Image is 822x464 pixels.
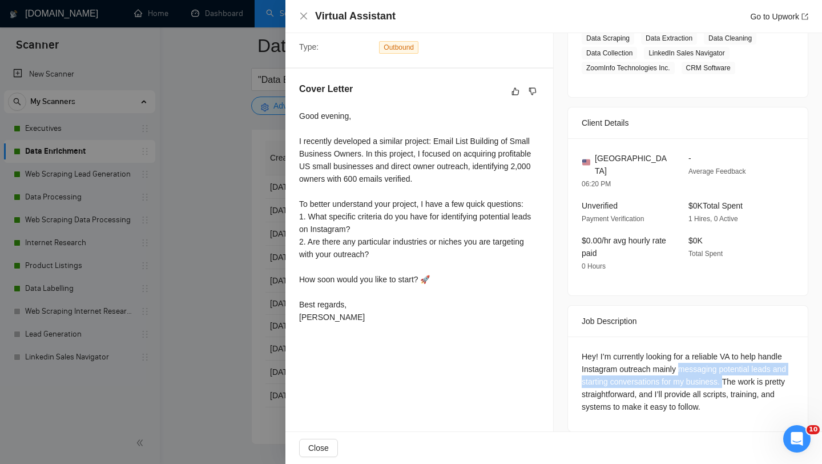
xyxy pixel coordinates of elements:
[582,262,606,270] span: 0 Hours
[750,12,808,21] a: Go to Upworkexport
[807,425,820,434] span: 10
[582,47,637,59] span: Data Collection
[308,442,329,454] span: Close
[801,13,808,20] span: export
[299,11,308,21] span: close
[688,236,703,245] span: $0K
[644,47,729,59] span: LinkedIn Sales Navigator
[299,11,308,21] button: Close
[582,62,675,74] span: ZoomInfo Technologies Inc.
[582,107,794,138] div: Client Details
[688,167,746,175] span: Average Feedback
[688,250,723,258] span: Total Spent
[299,110,539,323] div: Good evening, I recently developed a similar project: Email List Building of Small Business Owner...
[299,82,353,96] h5: Cover Letter
[595,152,670,177] span: [GEOGRAPHIC_DATA]
[299,439,338,457] button: Close
[582,158,590,166] img: 🇺🇸
[529,87,537,96] span: dislike
[526,85,539,98] button: dislike
[315,9,396,23] h4: Virtual Assistant
[582,32,634,45] span: Data Scraping
[379,41,418,54] span: Outbound
[582,215,644,223] span: Payment Verification
[582,306,794,337] div: Job Description
[582,180,611,188] span: 06:20 PM
[688,215,738,223] span: 1 Hires, 0 Active
[582,350,794,413] div: Hey! I’m currently looking for a reliable VA to help handle Instagram outreach mainly messaging p...
[299,42,319,51] span: Type:
[582,201,618,210] span: Unverified
[704,32,756,45] span: Data Cleaning
[641,32,697,45] span: Data Extraction
[688,201,743,210] span: $0K Total Spent
[511,87,519,96] span: like
[509,85,522,98] button: like
[582,236,666,258] span: $0.00/hr avg hourly rate paid
[688,154,691,163] span: -
[682,62,735,74] span: CRM Software
[783,425,811,453] iframe: Intercom live chat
